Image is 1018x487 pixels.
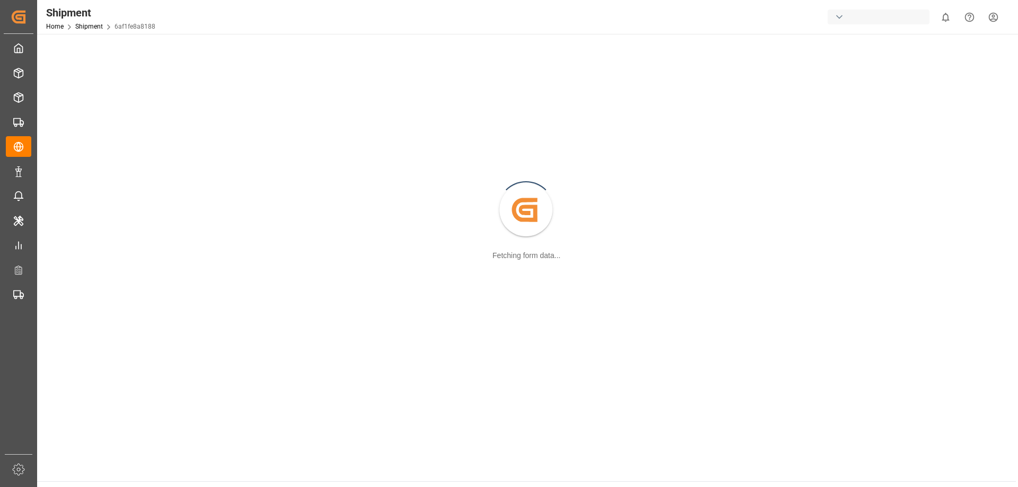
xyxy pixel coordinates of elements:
[75,23,103,30] a: Shipment
[958,5,981,29] button: Help Center
[46,5,155,21] div: Shipment
[493,250,560,261] div: Fetching form data...
[46,23,64,30] a: Home
[934,5,958,29] button: show 0 new notifications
